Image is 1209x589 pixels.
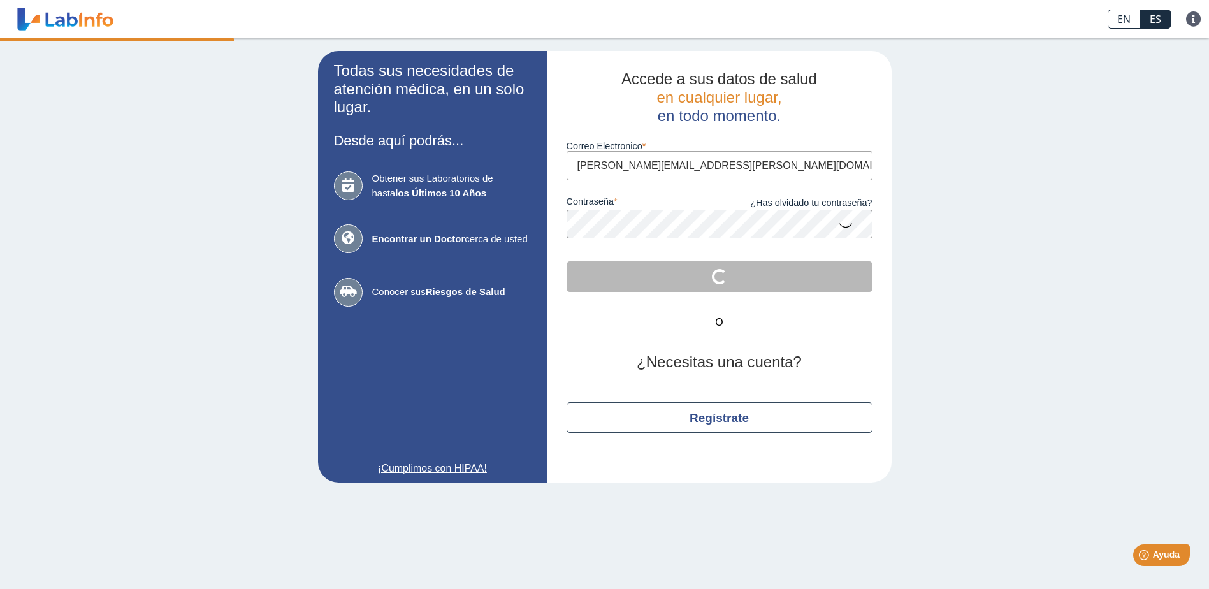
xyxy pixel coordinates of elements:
[621,70,817,87] span: Accede a sus datos de salud
[334,461,532,476] a: ¡Cumplimos con HIPAA!
[1108,10,1140,29] a: EN
[567,196,720,210] label: contraseña
[395,187,486,198] b: los Últimos 10 Años
[567,141,872,151] label: Correo Electronico
[372,285,532,300] span: Conocer sus
[372,233,465,244] b: Encontrar un Doctor
[1096,539,1195,575] iframe: Help widget launcher
[720,196,872,210] a: ¿Has olvidado tu contraseña?
[334,62,532,117] h2: Todas sus necesidades de atención médica, en un solo lugar.
[656,89,781,106] span: en cualquier lugar,
[426,286,505,297] b: Riesgos de Salud
[1140,10,1171,29] a: ES
[334,133,532,149] h3: Desde aquí podrás...
[681,315,758,330] span: O
[372,232,532,247] span: cerca de usted
[567,353,872,372] h2: ¿Necesitas una cuenta?
[372,171,532,200] span: Obtener sus Laboratorios de hasta
[567,402,872,433] button: Regístrate
[658,107,781,124] span: en todo momento.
